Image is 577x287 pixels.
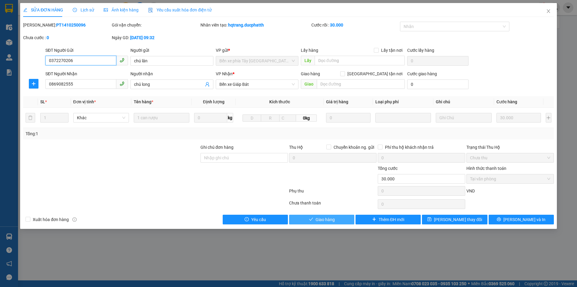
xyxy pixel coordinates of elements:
[546,113,551,123] button: plus
[466,189,475,193] span: VND
[331,144,377,151] span: Chuyển khoản ng. gửi
[203,99,224,104] span: Định lượng
[40,99,45,104] span: SL
[223,215,288,224] button: exclamation-circleYêu cầu
[466,144,554,151] div: Trạng thái Thu Hộ
[228,23,264,27] b: hqtrang.ducphatth
[200,145,234,150] label: Ghi chú đơn hàng
[205,82,210,87] span: user-add
[383,144,436,151] span: Phí thu hộ khách nhận trả
[148,8,212,12] span: Yêu cầu xuất hóa đơn điện tử
[372,217,376,222] span: plus
[296,114,316,122] span: 0kg
[289,145,303,150] span: Thu Hộ
[309,217,313,222] span: check
[227,113,233,123] span: kg
[489,215,554,224] button: printer[PERSON_NAME] và In
[112,34,199,41] div: Ngày GD:
[407,56,469,66] input: Cước lấy hàng
[496,113,541,123] input: 0
[134,99,153,104] span: Tên hàng
[326,99,348,104] span: Giá trị hàng
[216,47,298,54] div: VP gửi
[330,23,343,27] b: 30.000
[269,99,290,104] span: Kích thước
[251,216,266,223] span: Yêu cầu
[148,8,153,13] img: icon
[316,216,335,223] span: Giao hàng
[279,114,296,122] input: C
[26,113,35,123] button: delete
[311,22,399,28] div: Cước rồi :
[261,114,279,122] input: R
[219,56,295,65] span: Bến xe phía Tây Thanh Hóa
[301,48,318,53] span: Lấy hàng
[130,70,213,77] div: Người nhận
[45,70,128,77] div: SĐT Người Nhận
[315,56,405,65] input: Dọc đường
[112,22,199,28] div: Gói vận chuyển:
[326,113,371,123] input: 0
[497,217,501,222] span: printer
[120,58,124,63] span: phone
[29,79,38,89] button: plus
[216,71,233,76] span: VP Nhận
[243,114,261,122] input: D
[433,96,494,108] th: Ghi chú
[219,80,295,89] span: Bến xe Giáp Bát
[73,99,96,104] span: Đơn vị tính
[288,188,377,198] div: Phụ thu
[288,200,377,210] div: Chưa thanh toán
[23,22,111,28] div: [PERSON_NAME]:
[73,8,94,12] span: Lịch sử
[407,48,434,53] label: Cước lấy hàng
[427,217,432,222] span: save
[379,47,405,54] span: Lấy tận nơi
[470,153,550,162] span: Chưa thu
[466,166,506,171] label: Hình thức thanh toán
[301,56,315,65] span: Lấy
[47,35,49,40] b: 0
[130,35,154,40] b: [DATE] 09:32
[301,71,320,76] span: Giao hàng
[134,113,189,123] input: VD: Bàn, Ghế
[496,99,517,104] span: Cước hàng
[434,216,482,223] span: [PERSON_NAME] thay đổi
[23,8,63,12] span: SỬA ĐƠN HÀNG
[23,34,111,41] div: Chưa cước :
[23,8,27,12] span: edit
[546,9,551,14] span: close
[436,113,491,123] input: Ghi Chú
[503,216,545,223] span: [PERSON_NAME] và In
[345,70,405,77] span: [GEOGRAPHIC_DATA] tận nơi
[72,217,77,222] span: info-circle
[73,8,77,12] span: clock-circle
[470,174,550,183] span: Tại văn phòng
[540,3,557,20] button: Close
[104,8,108,12] span: picture
[56,23,86,27] b: PT1410250096
[356,215,421,224] button: plusThêm ĐH mới
[200,153,288,163] input: Ghi chú đơn hàng
[104,8,139,12] span: Ảnh kiện hàng
[422,215,487,224] button: save[PERSON_NAME] thay đổi
[77,113,125,122] span: Khác
[29,81,38,86] span: plus
[26,130,223,137] div: Tổng: 1
[245,217,249,222] span: exclamation-circle
[289,215,354,224] button: checkGiao hàng
[407,80,469,89] input: Cước giao hàng
[130,47,213,54] div: Người gửi
[45,47,128,54] div: SĐT Người Gửi
[30,216,71,223] span: Xuất hóa đơn hàng
[120,81,124,86] span: phone
[200,22,310,28] div: Nhân viên tạo:
[373,96,433,108] th: Loại phụ phí
[407,71,437,76] label: Cước giao hàng
[378,166,398,171] span: Tổng cước
[379,216,404,223] span: Thêm ĐH mới
[317,79,405,89] input: Dọc đường
[301,79,317,89] span: Giao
